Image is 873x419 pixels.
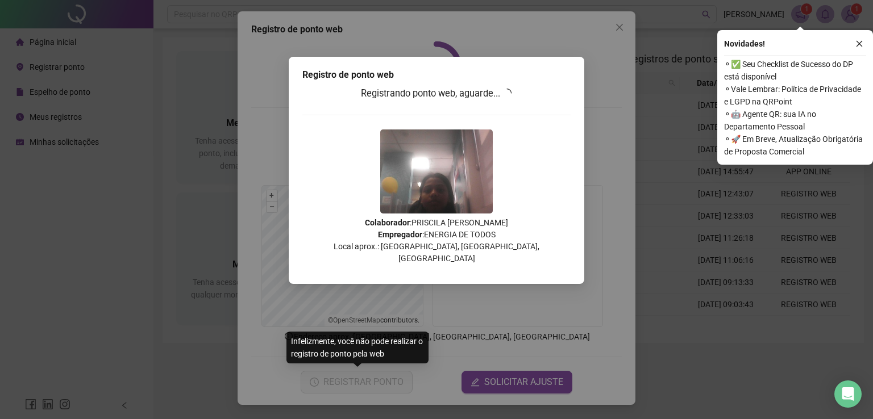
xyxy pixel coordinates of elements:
div: Registro de ponto web [302,68,571,82]
span: ⚬ 🚀 Em Breve, Atualização Obrigatória de Proposta Comercial [724,133,866,158]
img: 2Q== [380,129,493,213]
span: ⚬ ✅ Seu Checklist de Sucesso do DP está disponível [724,58,866,83]
strong: Empregador [378,230,422,239]
span: ⚬ 🤖 Agente QR: sua IA no Departamento Pessoal [724,108,866,133]
div: Open Intercom Messenger [834,380,862,408]
span: ⚬ Vale Lembrar: Política de Privacidade e LGPD na QRPoint [724,83,866,108]
p: : PRISCILA [PERSON_NAME] : ENERGIA DE TODOS Local aprox.: [GEOGRAPHIC_DATA], [GEOGRAPHIC_DATA], [... [302,217,571,265]
span: Novidades ! [724,37,765,50]
h3: Registrando ponto web, aguarde... [302,86,571,101]
strong: Colaborador [365,218,410,227]
span: loading [502,89,512,98]
div: Infelizmente, você não pode realizar o registro de ponto pela web [286,332,429,363]
span: close [855,40,863,48]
